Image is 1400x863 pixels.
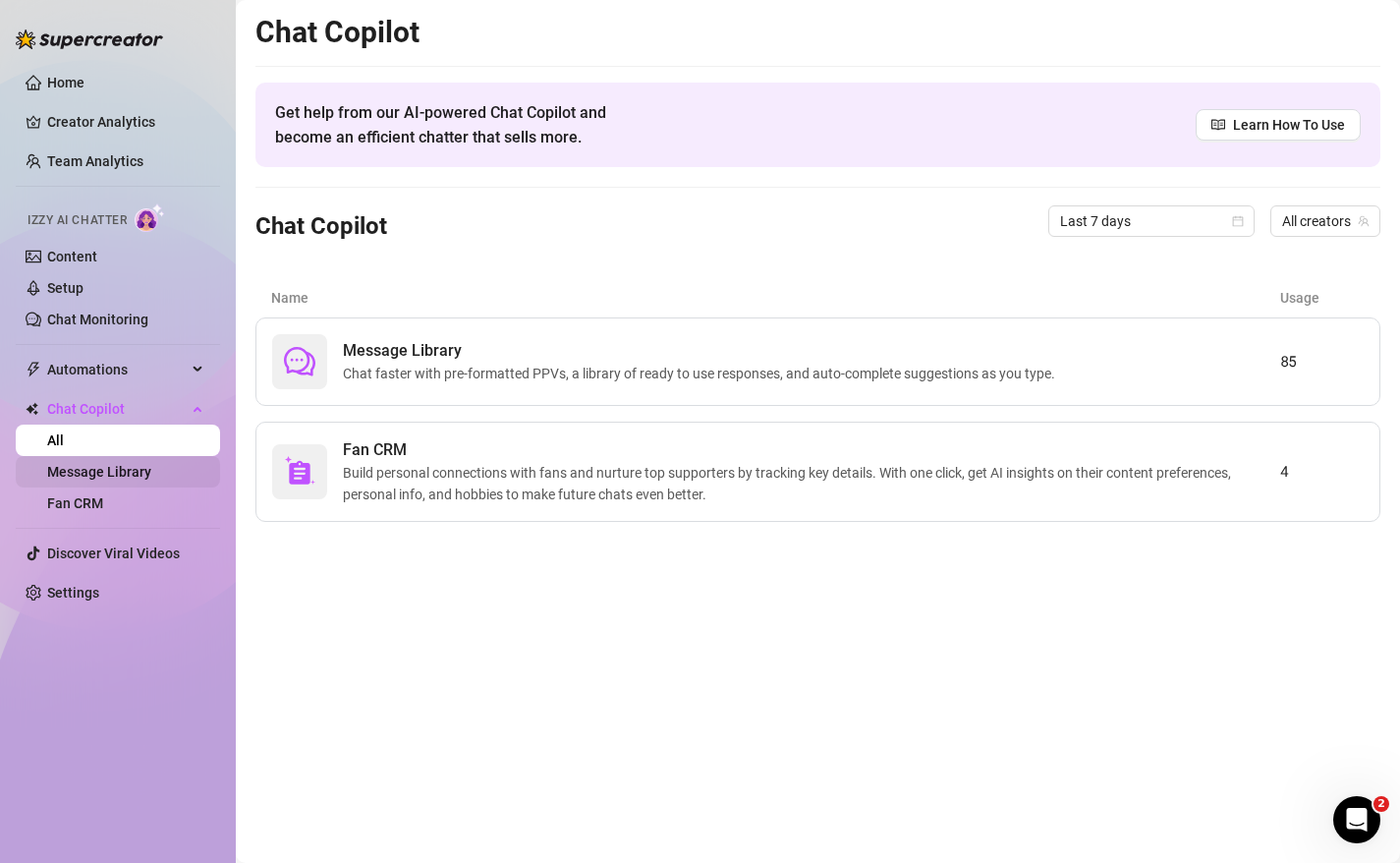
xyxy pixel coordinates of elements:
a: Message Library [47,464,151,480]
a: Fan CRM [47,495,103,511]
span: All creators [1282,206,1369,236]
a: Home [47,75,84,90]
h3: Chat Copilot [255,211,387,243]
a: Chat Monitoring [47,312,148,327]
span: Automations [47,354,187,385]
img: AI Chatter [135,203,165,232]
a: Learn How To Use [1196,109,1361,141]
img: svg%3e [284,456,315,488]
span: Get help from our AI-powered Chat Copilot and become an efficient chatter that sells more. [275,100,653,149]
span: thunderbolt [26,362,41,377]
span: Chat Copilot [47,393,187,425]
span: read [1211,118,1225,132]
a: Setup [47,280,84,296]
h2: Chat Copilot [255,14,1380,51]
article: 4 [1280,460,1364,484]
span: Message Library [343,339,1063,363]
a: Settings [47,585,99,601]
span: Build personal connections with fans and nurture top supporters by tracking key details. With one... [343,462,1280,505]
span: Izzy AI Chatter [28,211,127,230]
span: calendar [1232,215,1244,227]
span: Chat faster with pre-formatted PPVs, a library of ready to use responses, and auto-complete sugge... [343,363,1063,384]
span: Last 7 days [1060,206,1243,236]
article: 85 [1280,350,1364,374]
a: Creator Analytics [47,106,204,138]
span: comment [284,346,315,377]
a: Content [47,249,97,264]
iframe: Intercom live chat [1333,796,1380,843]
a: Discover Viral Videos [47,546,180,561]
span: Learn How To Use [1233,114,1345,136]
span: Fan CRM [343,438,1280,462]
article: Usage [1280,287,1365,309]
img: logo-BBDzfeDw.svg [16,29,163,49]
span: team [1358,215,1370,227]
a: Team Analytics [47,153,143,169]
img: Chat Copilot [26,402,38,416]
span: 2 [1373,796,1389,812]
a: All [47,432,64,448]
article: Name [271,287,1280,309]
